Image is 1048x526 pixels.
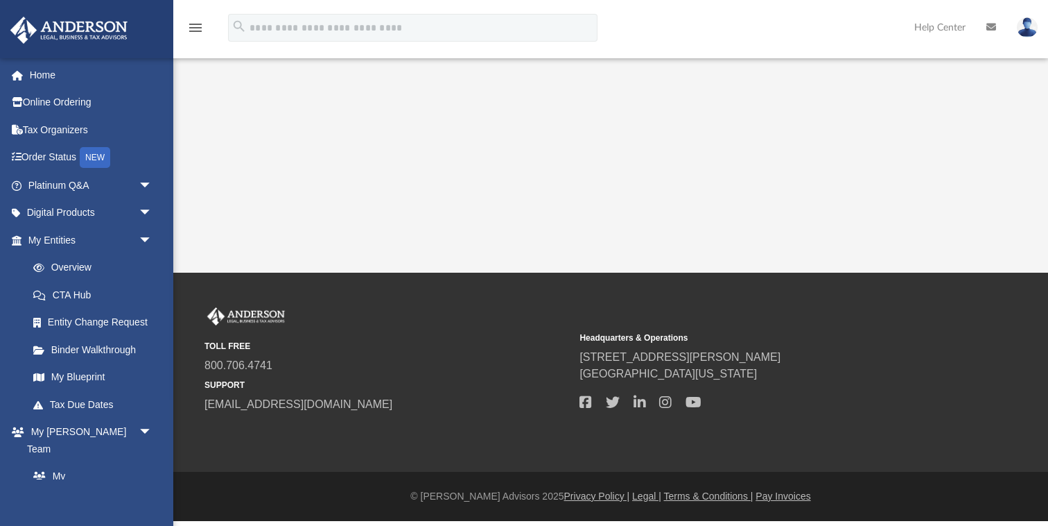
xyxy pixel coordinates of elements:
a: menu [187,26,204,36]
small: TOLL FREE [204,340,570,353]
a: [GEOGRAPHIC_DATA][US_STATE] [579,368,757,380]
a: [EMAIL_ADDRESS][DOMAIN_NAME] [204,398,392,410]
div: © [PERSON_NAME] Advisors 2025 [173,489,1048,504]
a: My Blueprint [19,364,166,391]
small: SUPPORT [204,379,570,391]
a: Home [10,61,173,89]
a: Tax Organizers [10,116,173,144]
a: My Entitiesarrow_drop_down [10,226,173,254]
a: Order StatusNEW [10,144,173,172]
div: NEW [80,147,110,168]
a: Tax Due Dates [19,391,173,418]
a: Online Ordering [10,89,173,117]
a: Overview [19,254,173,282]
img: User Pic [1017,17,1038,37]
i: menu [187,19,204,36]
span: arrow_drop_down [139,418,166,447]
a: Terms & Conditions | [664,491,753,502]
a: Binder Walkthrough [19,336,173,364]
a: Digital Productsarrow_drop_down [10,199,173,227]
a: 800.706.4741 [204,359,272,371]
span: arrow_drop_down [139,171,166,200]
a: Legal | [632,491,661,502]
a: [STREET_ADDRESS][PERSON_NAME] [579,351,780,363]
a: My [PERSON_NAME] Team [19,463,159,525]
small: Headquarters & Operations [579,332,945,344]
a: CTA Hub [19,281,173,309]
a: Platinum Q&Aarrow_drop_down [10,171,173,199]
img: Anderson Advisors Platinum Portal [6,17,132,44]
span: arrow_drop_down [139,226,166,255]
a: Privacy Policy | [564,491,630,502]
a: Entity Change Request [19,309,173,337]
i: search [232,19,247,34]
a: My [PERSON_NAME] Teamarrow_drop_down [10,418,166,463]
a: Pay Invoices [756,491,810,502]
img: Anderson Advisors Platinum Portal [204,307,288,325]
span: arrow_drop_down [139,199,166,228]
